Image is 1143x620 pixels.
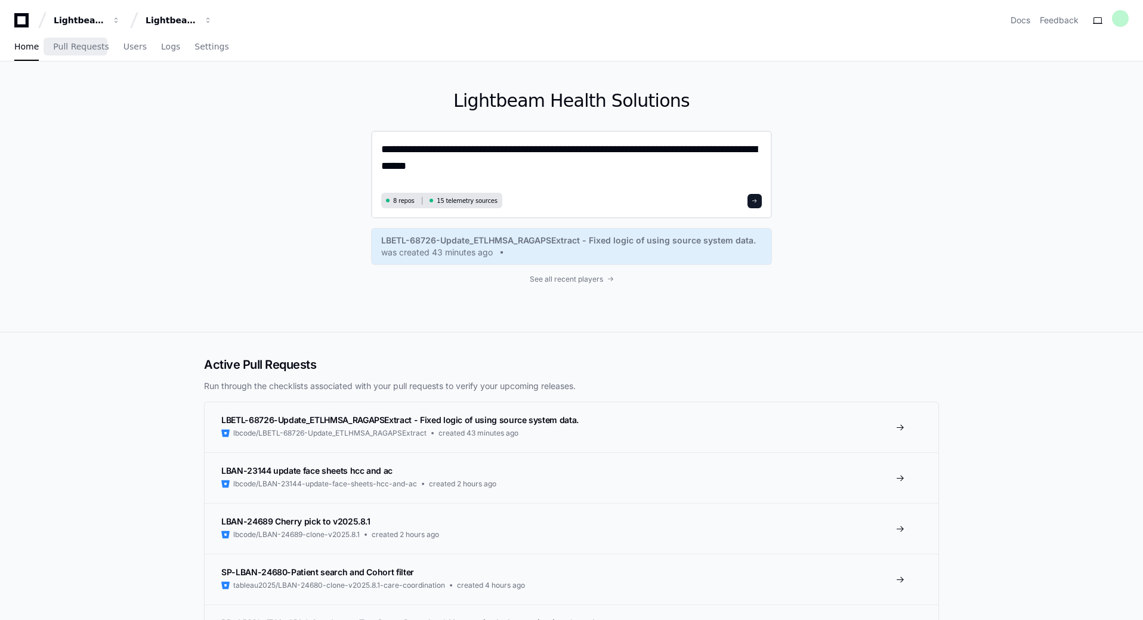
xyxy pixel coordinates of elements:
h1: Lightbeam Health Solutions [371,90,772,112]
a: See all recent players [371,274,772,284]
a: LBETL-68726-Update_ETLHMSA_RAGAPSExtract - Fixed logic of using source system data.lbcode/LBETL-6... [205,402,938,452]
a: LBAN-23144 update face sheets hcc and aclbcode/LBAN-23144-update-face-sheets-hcc-and-accreated 2 ... [205,452,938,503]
a: Users [123,33,147,61]
a: Docs [1011,14,1030,26]
span: 15 telemetry sources [437,196,497,205]
div: Lightbeam Health [54,14,105,26]
span: lbcode/LBAN-24689-clone-v2025.8.1 [233,530,360,539]
a: Home [14,33,39,61]
a: Settings [194,33,228,61]
span: LBAN-23144 update face sheets hcc and ac [221,465,393,476]
a: Pull Requests [53,33,109,61]
span: lbcode/LBETL-68726-Update_ETLHMSA_RAGAPSExtract [233,428,427,438]
span: LBETL-68726-Update_ETLHMSA_RAGAPSExtract - Fixed logic of using source system data. [381,235,756,246]
span: tableau2025/LBAN-24680-clone-v2025.8.1-care-coordination [233,581,445,590]
h2: Active Pull Requests [204,356,939,373]
button: Lightbeam Health [49,10,125,31]
span: created 2 hours ago [429,479,496,489]
span: lbcode/LBAN-23144-update-face-sheets-hcc-and-ac [233,479,417,489]
span: 8 repos [393,196,415,205]
div: Lightbeam Health Solutions [146,14,197,26]
button: Lightbeam Health Solutions [141,10,217,31]
span: created 2 hours ago [372,530,439,539]
a: LBAN-24689 Cherry pick to v2025.8.1lbcode/LBAN-24689-clone-v2025.8.1created 2 hours ago [205,503,938,554]
a: Logs [161,33,180,61]
span: Settings [194,43,228,50]
span: created 4 hours ago [457,581,525,590]
p: Run through the checklists associated with your pull requests to verify your upcoming releases. [204,380,939,392]
span: Pull Requests [53,43,109,50]
a: SP-LBAN-24680-Patient search and Cohort filtertableau2025/LBAN-24680-clone-v2025.8.1-care-coordin... [205,554,938,604]
button: Feedback [1040,14,1079,26]
span: LBETL-68726-Update_ETLHMSA_RAGAPSExtract - Fixed logic of using source system data. [221,415,579,425]
span: Logs [161,43,180,50]
span: See all recent players [530,274,603,284]
span: Users [123,43,147,50]
span: Home [14,43,39,50]
span: LBAN-24689 Cherry pick to v2025.8.1 [221,516,370,526]
a: LBETL-68726-Update_ETLHMSA_RAGAPSExtract - Fixed logic of using source system data.was created 43... [381,235,762,258]
span: was created 43 minutes ago [381,246,493,258]
span: created 43 minutes ago [438,428,518,438]
span: SP-LBAN-24680-Patient search and Cohort filter [221,567,414,577]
